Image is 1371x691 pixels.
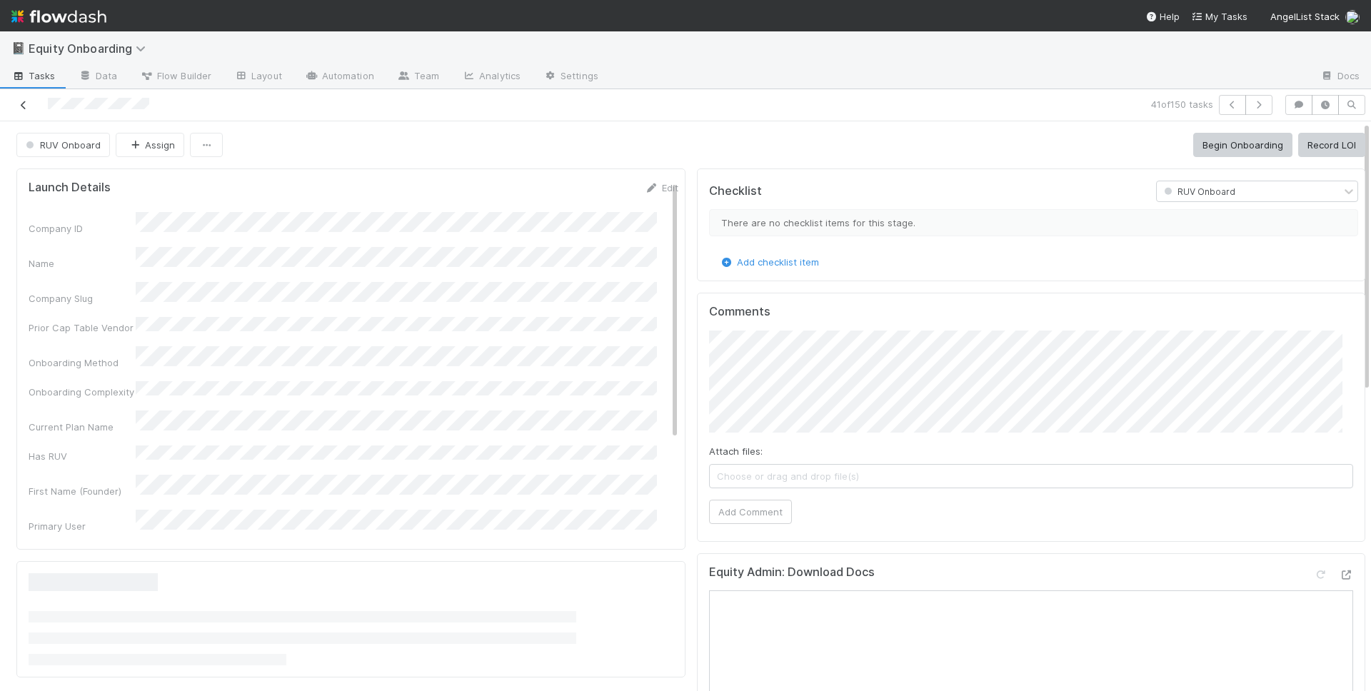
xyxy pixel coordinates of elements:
[29,181,111,195] h5: Launch Details
[29,385,136,399] div: Onboarding Complexity
[29,449,136,463] div: Has RUV
[720,256,819,268] a: Add checklist item
[709,500,792,524] button: Add Comment
[1298,133,1365,157] button: Record LOI
[1145,9,1180,24] div: Help
[29,420,136,434] div: Current Plan Name
[116,133,184,157] button: Assign
[67,66,129,89] a: Data
[451,66,532,89] a: Analytics
[140,69,211,83] span: Flow Builder
[710,465,1353,488] span: Choose or drag and drop file(s)
[1161,186,1235,197] span: RUV Onboard
[11,42,26,54] span: 📓
[11,4,106,29] img: logo-inverted-e16ddd16eac7371096b0.svg
[293,66,386,89] a: Automation
[129,66,223,89] a: Flow Builder
[1191,9,1247,24] a: My Tasks
[29,519,136,533] div: Primary User
[1193,133,1292,157] button: Begin Onboarding
[386,66,451,89] a: Team
[223,66,293,89] a: Layout
[16,133,110,157] button: RUV Onboard
[29,291,136,306] div: Company Slug
[709,444,763,458] label: Attach files:
[29,484,136,498] div: First Name (Founder)
[23,139,101,151] span: RUV Onboard
[709,184,762,198] h5: Checklist
[1151,97,1213,111] span: 41 of 150 tasks
[1191,11,1247,22] span: My Tasks
[645,182,678,193] a: Edit
[29,321,136,335] div: Prior Cap Table Vendor
[1270,11,1340,22] span: AngelList Stack
[532,66,610,89] a: Settings
[709,565,875,580] h5: Equity Admin: Download Docs
[709,305,1354,319] h5: Comments
[29,355,136,370] div: Onboarding Method
[1309,66,1371,89] a: Docs
[11,69,56,83] span: Tasks
[1345,10,1360,24] img: avatar_55035ea6-c43a-43cd-b0ad-a82770e0f712.png
[29,256,136,271] div: Name
[29,41,153,56] span: Equity Onboarding
[709,209,1359,236] div: There are no checklist items for this stage.
[29,221,136,236] div: Company ID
